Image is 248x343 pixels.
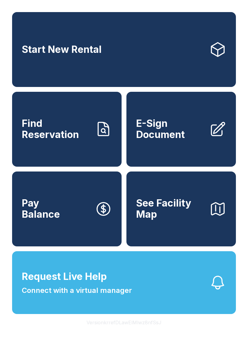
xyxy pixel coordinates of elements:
button: See Facility Map [126,171,236,246]
span: Pay Balance [22,198,60,220]
button: PayBalance [12,171,122,246]
a: Start New Rental [12,12,236,87]
span: Start New Rental [22,44,102,55]
button: Request Live HelpConnect with a virtual manager [12,251,236,314]
span: Request Live Help [22,269,107,284]
span: E-Sign Document [136,118,204,140]
a: E-Sign Document [126,92,236,167]
span: Find Reservation [22,118,90,140]
button: VersionkrrefDLawElMlwz8nfSsJ [82,314,166,331]
a: Find Reservation [12,92,122,167]
span: Connect with a virtual manager [22,285,132,296]
span: See Facility Map [136,198,204,220]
